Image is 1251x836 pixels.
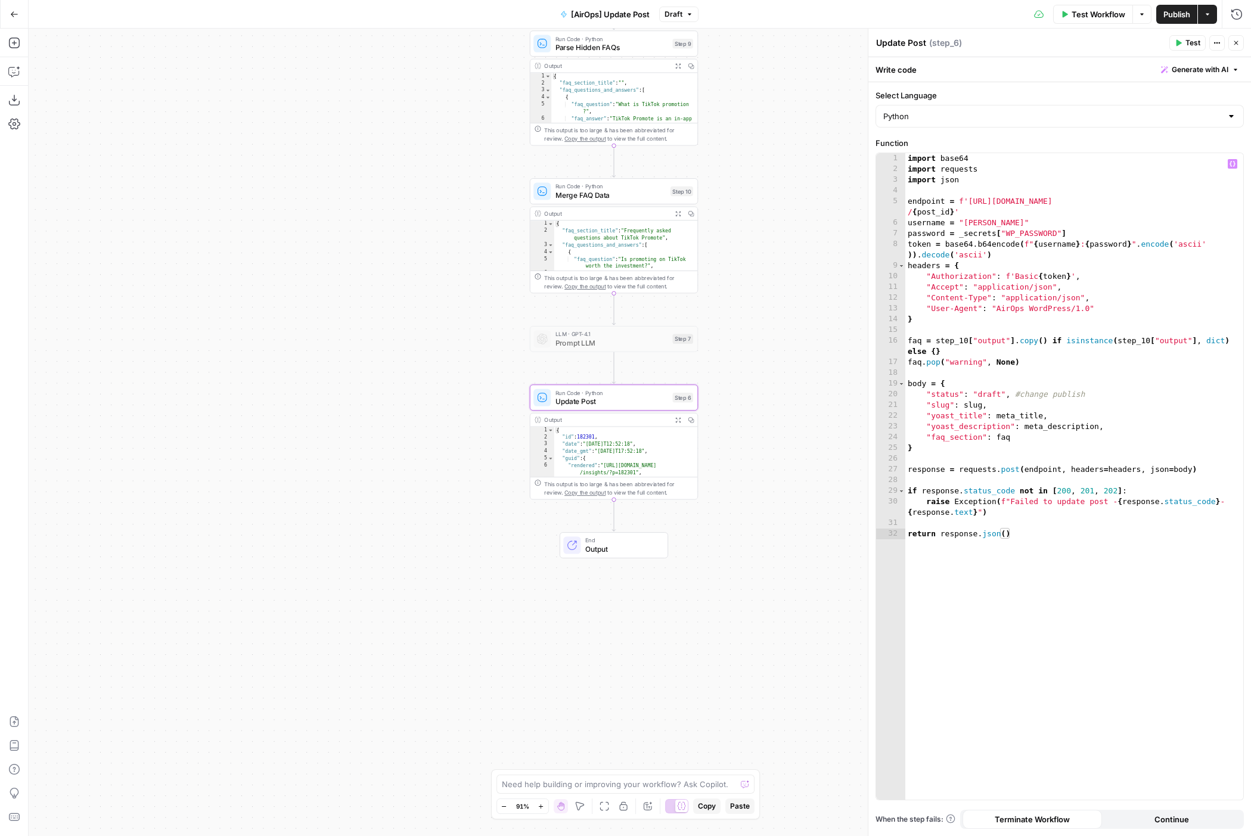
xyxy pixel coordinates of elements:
[544,480,693,497] div: This output is too large & has been abbreviated for review. to view the full content.
[898,378,905,389] span: Toggle code folding, rows 19 through 25
[659,7,699,22] button: Draft
[876,335,905,357] div: 16
[1053,5,1132,24] button: Test Workflow
[555,35,669,43] span: Run Code · Python
[555,189,666,200] span: Merge FAQ Data
[898,486,905,496] span: Toggle code folding, rows 29 through 30
[672,334,693,344] div: Step 7
[876,239,905,260] div: 8
[530,115,552,319] div: 6
[670,187,693,196] div: Step 10
[530,532,698,558] div: EndOutput
[544,415,668,424] div: Output
[876,325,905,335] div: 15
[730,801,750,812] span: Paste
[672,393,693,402] div: Step 6
[876,357,905,368] div: 17
[876,443,905,453] div: 25
[876,496,905,518] div: 30
[555,42,669,52] span: Parse Hidden FAQs
[1172,64,1228,75] span: Generate with AI
[929,37,962,49] span: ( step_6 )
[1072,8,1125,20] span: Test Workflow
[530,448,554,455] div: 4
[876,260,905,271] div: 9
[530,228,554,242] div: 2
[876,271,905,282] div: 10
[876,518,905,529] div: 31
[876,89,1244,101] label: Select Language
[548,249,554,256] span: Toggle code folding, rows 4 through 8
[530,178,698,293] div: Run Code · PythonMerge FAQ DataStep 10Output{ "faq_section_title":"Frequently asked questions abo...
[876,814,955,825] a: When the step fails:
[530,441,554,448] div: 3
[530,249,554,256] div: 4
[571,8,650,20] span: [AirOps] Update Post
[665,9,682,20] span: Draft
[725,798,755,814] button: Paste
[612,293,615,325] g: Edge from step_10 to step_7
[876,293,905,303] div: 12
[876,228,905,239] div: 7
[868,57,1251,82] div: Write code
[672,39,693,48] div: Step 9
[1163,8,1190,20] span: Publish
[1156,62,1244,77] button: Generate with AI
[876,196,905,217] div: 5
[876,314,905,325] div: 14
[545,73,551,80] span: Toggle code folding, rows 1 through 9
[545,87,551,94] span: Toggle code folding, rows 3 through 8
[693,798,721,814] button: Copy
[876,453,905,464] div: 26
[876,421,905,432] div: 23
[612,145,615,177] g: Edge from step_9 to step_10
[545,94,551,101] span: Toggle code folding, rows 4 through 7
[876,378,905,389] div: 19
[548,242,554,249] span: Toggle code folding, rows 3 through 28
[876,432,905,443] div: 24
[612,500,615,532] g: Edge from step_6 to end
[1169,35,1206,51] button: Test
[530,220,554,228] div: 1
[544,126,693,143] div: This output is too large & has been abbreviated for review. to view the full content.
[530,434,554,441] div: 2
[1154,813,1189,825] span: Continue
[876,37,926,49] textarea: Update Post
[876,217,905,228] div: 6
[876,137,1244,149] label: Function
[548,455,554,462] span: Toggle code folding, rows 5 through 8
[876,368,905,378] div: 18
[564,283,606,290] span: Copy the output
[698,801,716,812] span: Copy
[530,455,554,462] div: 5
[876,303,905,314] div: 13
[555,396,669,406] span: Update Post
[876,464,905,475] div: 27
[876,164,905,175] div: 2
[876,175,905,185] div: 3
[876,153,905,164] div: 1
[544,61,668,70] div: Output
[1102,810,1241,829] button: Continue
[555,389,669,397] span: Run Code · Python
[585,543,659,554] span: Output
[1185,38,1200,48] span: Test
[555,330,669,338] span: LLM · GPT-4.1
[553,5,657,24] button: [AirOps] Update Post
[530,326,698,352] div: LLM · GPT-4.1Prompt LLMStep 7
[548,427,554,434] span: Toggle code folding, rows 1 through 23
[876,185,905,196] div: 4
[564,135,606,142] span: Copy the output
[876,389,905,400] div: 20
[876,400,905,411] div: 21
[883,110,1222,122] input: Python
[876,282,905,293] div: 11
[530,30,698,145] div: Run Code · PythonParse Hidden FAQsStep 9Output{ "faq_section_title":"", "faq_questions_and_answer...
[585,536,659,545] span: End
[995,813,1070,825] span: Terminate Workflow
[612,352,615,384] g: Edge from step_7 to step_6
[1156,5,1197,24] button: Publish
[516,801,529,811] span: 91%
[544,274,693,291] div: This output is too large & has been abbreviated for review. to view the full content.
